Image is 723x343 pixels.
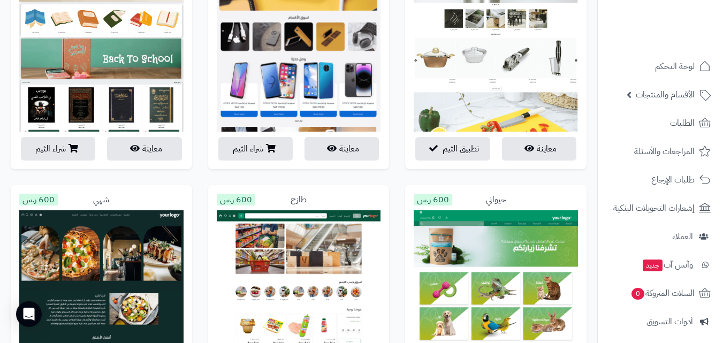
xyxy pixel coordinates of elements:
[604,110,717,136] a: الطلبات
[613,201,695,216] span: إشعارات التحويلات البنكية
[655,59,695,74] span: لوحة التحكم
[634,144,695,159] span: المراجعات والأسئلة
[21,137,95,161] button: شراء الثيم
[604,167,717,193] a: طلبات الإرجاع
[604,224,717,249] a: العملاء
[604,195,717,221] a: إشعارات التحويلات البنكية
[414,194,578,206] div: حيواني
[646,314,693,329] span: أدوات التسويق
[415,137,490,161] button: تطبيق الثيم
[631,288,644,300] span: 0
[604,139,717,164] a: المراجعات والأسئلة
[443,142,479,155] span: تطبيق الثيم
[604,309,717,334] a: أدوات التسويق
[218,137,293,161] button: شراء الثيم
[636,87,695,102] span: الأقسام والمنتجات
[604,280,717,306] a: السلات المتروكة0
[642,257,693,272] span: وآتس آب
[604,252,717,278] a: وآتس آبجديد
[217,194,255,205] span: 600 ر.س
[19,194,184,206] div: شهي
[630,286,695,301] span: السلات المتروكة
[107,137,181,161] button: معاينة
[305,137,379,161] button: معاينة
[414,194,452,205] span: 600 ر.س
[672,229,693,244] span: العملاء
[670,116,695,131] span: الطلبات
[502,137,576,161] button: معاينة
[16,301,42,327] div: Open Intercom Messenger
[604,54,717,79] a: لوحة التحكم
[19,194,58,205] span: 600 ر.س
[643,260,663,271] span: جديد
[651,172,695,187] span: طلبات الإرجاع
[217,194,381,206] div: طازج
